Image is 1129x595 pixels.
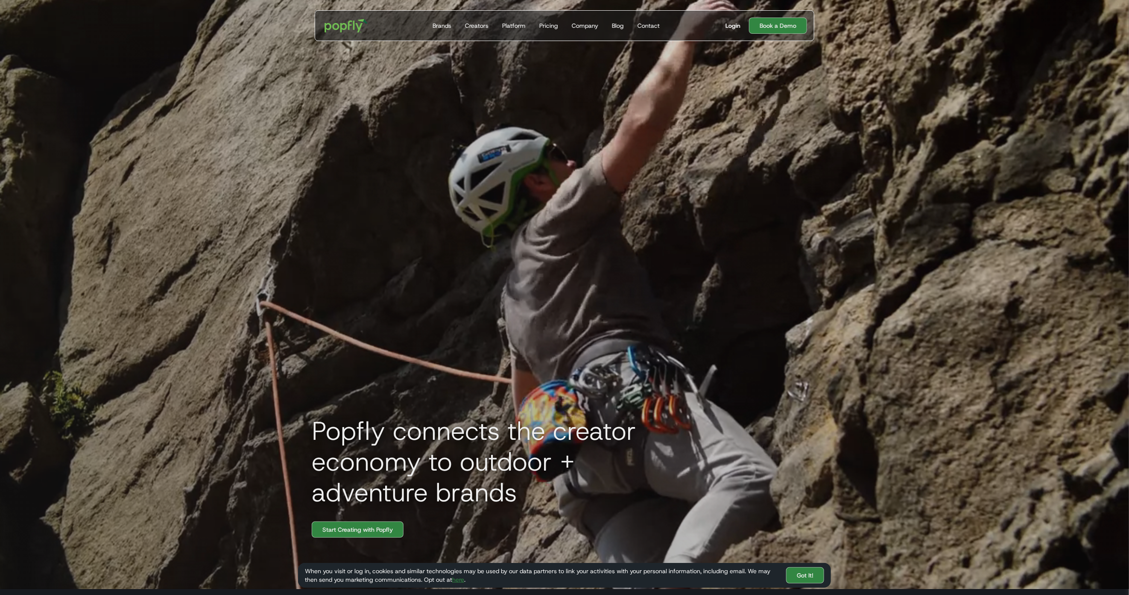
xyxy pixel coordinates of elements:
a: home [319,13,374,38]
div: Login [725,21,740,30]
a: Creators [462,11,492,41]
div: Brands [433,21,451,30]
a: Got It! [786,567,824,583]
div: Company [572,21,598,30]
a: Blog [608,11,627,41]
a: Brands [429,11,455,41]
a: Company [568,11,602,41]
a: Login [722,21,744,30]
a: Contact [634,11,663,41]
a: Book a Demo [749,18,807,34]
a: Start Creating with Popfly [312,521,404,538]
h1: Popfly connects the creator economy to outdoor + adventure brands [305,415,689,508]
a: Pricing [536,11,562,41]
div: Contact [638,21,660,30]
div: When you visit or log in, cookies and similar technologies may be used by our data partners to li... [305,567,779,584]
a: Platform [499,11,529,41]
div: Creators [465,21,488,30]
a: here [452,576,464,583]
div: Pricing [539,21,558,30]
div: Platform [502,21,526,30]
div: Blog [612,21,624,30]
